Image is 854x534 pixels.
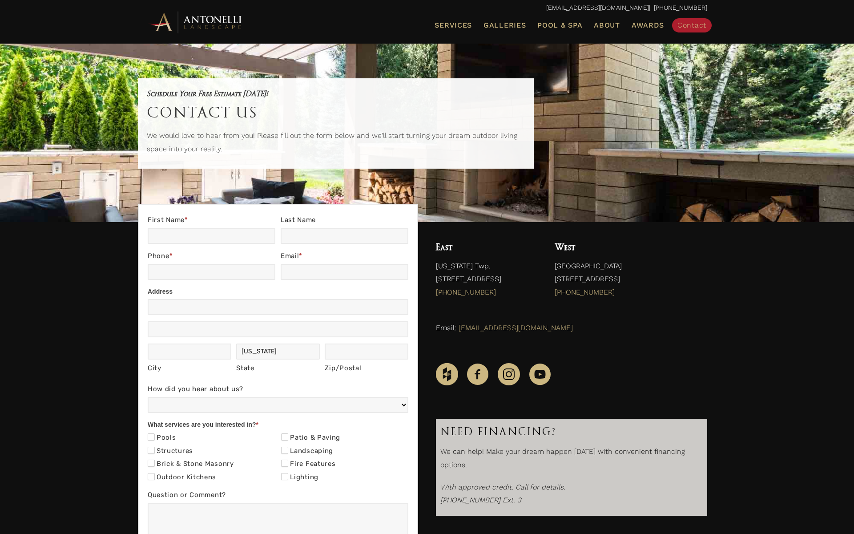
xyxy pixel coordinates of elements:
[440,483,565,491] i: With approved credit. Call for details.
[148,460,155,467] input: Brick & Stone Masonry
[147,100,525,125] h1: Contact Us
[628,20,668,31] a: Awards
[281,214,408,228] label: Last Name
[436,259,537,303] p: [US_STATE] Twp. [STREET_ADDRESS]
[148,489,408,503] label: Question or Comment?
[677,21,706,29] span: Contact
[281,460,288,467] input: Fire Features
[147,129,525,160] p: We would love to hear from you! Please fill out the form below and we'll start turning your dream...
[148,460,234,469] label: Brick & Stone Masonry
[281,433,288,441] input: Patio & Paving
[440,423,703,441] h3: Need Financing?
[148,362,231,375] div: City
[148,419,408,432] div: What services are you interested in?
[632,21,664,29] span: Awards
[148,447,155,454] input: Structures
[480,20,529,31] a: Galleries
[236,344,320,360] input: Michigan
[483,21,526,29] span: Galleries
[590,20,624,31] a: About
[147,2,707,14] p: | [PHONE_NUMBER]
[281,250,408,264] label: Email
[148,250,275,264] label: Phone
[148,214,275,228] label: First Name
[555,259,707,303] p: [GEOGRAPHIC_DATA] [STREET_ADDRESS]
[281,473,318,482] label: Lighting
[459,324,573,332] a: [EMAIL_ADDRESS][DOMAIN_NAME]
[440,445,703,476] p: We can help! Make your dream happen [DATE] with convenient financing options.
[281,447,288,454] input: Landscaping
[148,286,408,299] div: Address
[672,18,712,32] a: Contact
[148,433,155,441] input: Pools
[546,4,649,11] a: [EMAIL_ADDRESS][DOMAIN_NAME]
[148,447,193,456] label: Structures
[281,460,335,469] label: Fire Features
[148,473,155,480] input: Outdoor Kitchens
[236,362,320,375] div: State
[148,473,216,482] label: Outdoor Kitchens
[325,362,408,375] div: Zip/Postal
[594,22,620,29] span: About
[537,21,582,29] span: Pool & Spa
[281,433,340,442] label: Patio & Paving
[436,288,496,296] a: [PHONE_NUMBER]
[436,363,458,385] img: Houzz
[281,447,333,456] label: Landscaping
[534,20,586,31] a: Pool & Spa
[147,10,245,34] img: Antonelli Horizontal Logo
[148,383,408,397] label: How did you hear about us?
[148,433,176,442] label: Pools
[555,288,615,296] a: [PHONE_NUMBER]
[436,324,456,332] span: Email:
[440,496,521,504] em: [PHONE_NUMBER] Ext. 3
[436,240,537,255] h4: East
[555,240,707,255] h4: West
[431,20,475,31] a: Services
[147,87,525,100] h5: Schedule Your Free Estimate [DATE]!
[435,22,472,29] span: Services
[281,473,288,480] input: Lighting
